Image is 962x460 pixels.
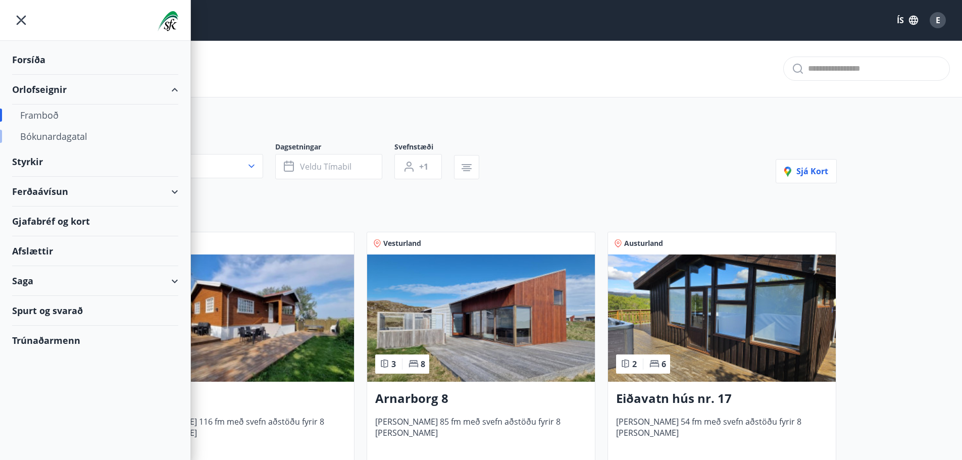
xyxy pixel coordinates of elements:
span: [PERSON_NAME] 116 fm með svefn aðstöðu fyrir 8 [PERSON_NAME] [134,416,346,449]
div: Forsíða [12,45,178,75]
span: Sjá kort [784,166,828,177]
span: 8 [421,359,425,370]
img: union_logo [158,11,178,31]
span: Dagsetningar [275,142,394,154]
div: Spurt og svarað [12,296,178,326]
button: +1 [394,154,442,179]
button: Sjá kort [776,159,837,183]
button: ÍS [891,11,924,29]
h3: Eiðavatn hús nr. 17 [616,390,828,408]
button: Allt [126,154,263,178]
span: 2 [632,359,637,370]
div: Ferðaávísun [12,177,178,207]
img: Paella dish [608,254,836,382]
h3: Arnarborg 8 [375,390,587,408]
span: +1 [419,161,428,172]
div: Trúnaðarmenn [12,326,178,355]
div: Styrkir [12,147,178,177]
span: Svæði [126,142,275,154]
span: [PERSON_NAME] 85 fm með svefn aðstöðu fyrir 8 [PERSON_NAME] [375,416,587,449]
button: Veldu tímabil [275,154,382,179]
div: Framboð [20,105,170,126]
span: Svefnstæði [394,142,454,154]
span: E [936,15,940,26]
div: Afslættir [12,236,178,266]
div: Bókunardagatal [20,126,170,147]
button: menu [12,11,30,29]
img: Paella dish [126,254,354,382]
span: Veldu tímabil [300,161,351,172]
span: 3 [391,359,396,370]
button: E [926,8,950,32]
span: [PERSON_NAME] 54 fm með svefn aðstöðu fyrir 8 [PERSON_NAME] [616,416,828,449]
div: Orlofseignir [12,75,178,105]
span: Vesturland [383,238,421,248]
span: Austurland [624,238,663,248]
h3: Birkihlíð [134,390,346,408]
img: Paella dish [367,254,595,382]
div: Gjafabréf og kort [12,207,178,236]
span: 6 [662,359,666,370]
div: Saga [12,266,178,296]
